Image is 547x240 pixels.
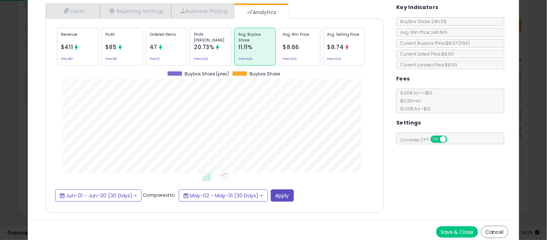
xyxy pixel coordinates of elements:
span: $8.07 [446,40,470,46]
span: 8.00 % for <= $10 [397,90,432,112]
a: Business Pricing [171,4,234,18]
small: Prev: N/A [194,58,208,60]
button: Apply [271,189,294,202]
span: Compared to: [143,192,176,198]
a: Analytics [234,5,288,19]
small: Prev: N/A [283,58,297,60]
small: Prev: N/A [327,58,341,60]
span: Buybox Share (prev) [185,71,229,77]
span: Current Buybox Price: [397,40,470,46]
span: Avg. Win Price 24h: N/A [397,29,447,35]
p: Revenue [61,32,94,43]
small: Prev: N/A [238,58,252,60]
span: 20.73% [194,43,214,51]
span: Jun-01 - Jun-30 (30 Days) [66,192,133,199]
span: $0.30 min [397,98,421,104]
h5: Key Indicators [396,3,438,12]
small: Prev: $0 [61,58,73,60]
span: 11.11% [238,43,252,51]
p: Profit [105,32,139,43]
a: Repricing Settings [100,4,172,18]
span: BuyBox Share 24h: 0% [397,18,446,25]
small: Prev: 0 [150,58,160,60]
p: Ordered Items [150,32,183,43]
button: Save & Close [436,226,478,238]
span: OFF [446,136,458,143]
span: 47 [150,43,157,51]
span: Consider CPT: [397,137,457,143]
span: ON [431,136,440,143]
span: 15.00 % for > $10 [397,106,431,112]
span: $8.66 [283,43,299,51]
p: Avg. Win Price [283,32,316,43]
span: Current Landed Price: $8.99 [397,62,457,68]
button: Cancel [481,226,508,238]
p: Avg. Selling Price [327,32,361,43]
span: $411 [61,43,73,51]
span: Buybox Share [250,71,280,77]
span: ( FBA ) [458,40,470,46]
span: May-02 - May-31 (30 Days) [190,192,259,199]
span: $85 [105,43,117,51]
h5: Settings [396,118,421,127]
a: Costs [46,4,100,18]
p: Avg. Buybox Share [238,32,272,43]
small: Prev: $0 [105,58,117,60]
span: $8.74 [327,43,344,51]
span: Current Listed Price: $8.99 [397,51,454,57]
h5: Fees [396,74,410,83]
p: Profit [PERSON_NAME] [194,32,228,43]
